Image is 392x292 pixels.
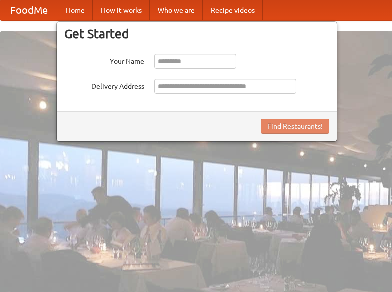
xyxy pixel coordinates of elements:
[203,0,263,20] a: Recipe videos
[93,0,150,20] a: How it works
[58,0,93,20] a: Home
[64,26,329,41] h3: Get Started
[150,0,203,20] a: Who we are
[261,119,329,134] button: Find Restaurants!
[64,54,144,66] label: Your Name
[64,79,144,91] label: Delivery Address
[0,0,58,20] a: FoodMe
